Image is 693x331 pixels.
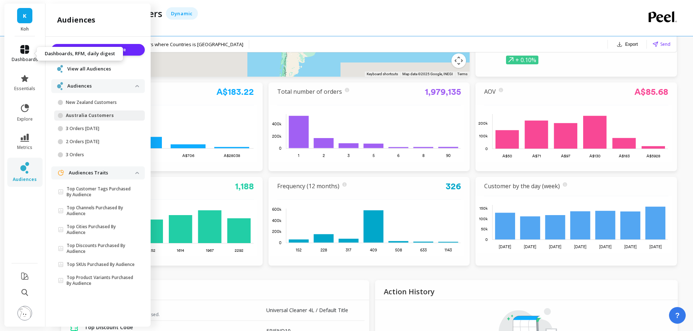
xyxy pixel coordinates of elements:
[67,224,135,235] p: Top Cities Purchased By Audience
[67,243,135,254] p: Top Discounts Purchased By Audience
[266,307,348,314] span: Universal Cleaner 4L / Default Title
[506,56,538,64] p: + 0.10%
[66,126,135,132] p: 3 Orders [DATE]
[138,41,243,48] span: Orders where Countries is [GEOGRAPHIC_DATA]
[57,82,63,90] img: navigation item icon
[67,205,135,217] p: Top Channels Purchased By Audience
[67,262,135,267] p: Top SKUs Purchased By Audience
[235,181,254,191] a: 1,188
[425,86,461,97] a: 1,979,135
[277,88,342,96] a: Total number of orders
[634,86,668,97] a: A$85.68
[12,57,38,62] span: dashboards
[484,88,496,96] a: AOV
[675,310,680,320] span: ?
[67,82,135,90] p: Audiences
[69,169,135,177] p: Audiences Traits
[57,65,63,73] img: navigation item icon
[384,285,435,295] p: Action History
[457,72,467,76] a: Terms
[402,72,453,76] span: Map data ©2025 Google, INEGI
[166,7,198,20] div: Dynamic
[135,172,139,174] img: down caret icon
[660,41,670,48] span: Send
[14,86,35,92] span: essentials
[451,53,466,68] button: Map camera controls
[614,39,641,49] button: Export
[669,307,686,324] button: ?
[67,275,135,286] p: Top Product Variants Purchased By Audience
[446,181,461,191] a: 326
[484,182,560,190] a: Customer by the day (week)
[277,182,339,190] a: Frequency (12 months)
[66,152,135,158] p: 3 Orders
[23,12,27,20] span: K
[17,145,32,150] span: metrics
[67,65,111,73] span: View all Audiences
[67,186,135,198] p: Top Customer Tags Purchased By Audience
[216,86,254,97] a: A$183.22
[17,306,32,320] img: profile picture
[12,26,38,32] p: Koh
[66,100,135,105] p: New Zealand Customers
[66,113,135,118] p: Australia Customers
[367,72,398,77] button: Keyboard shortcuts
[57,169,64,177] img: navigation item icon
[84,312,249,318] span: Product most commonly purchased.
[79,46,128,53] span: Create a new Audience
[653,41,670,48] button: Send
[57,15,95,25] h2: audiences
[13,177,37,182] span: audiences
[67,65,139,73] a: View all Audiences
[135,85,139,87] img: down caret icon
[51,44,145,56] button: Create a new Audience
[84,324,133,331] span: Top Discount Code
[66,139,135,145] p: 2 Orders [DATE]
[17,116,33,122] span: explore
